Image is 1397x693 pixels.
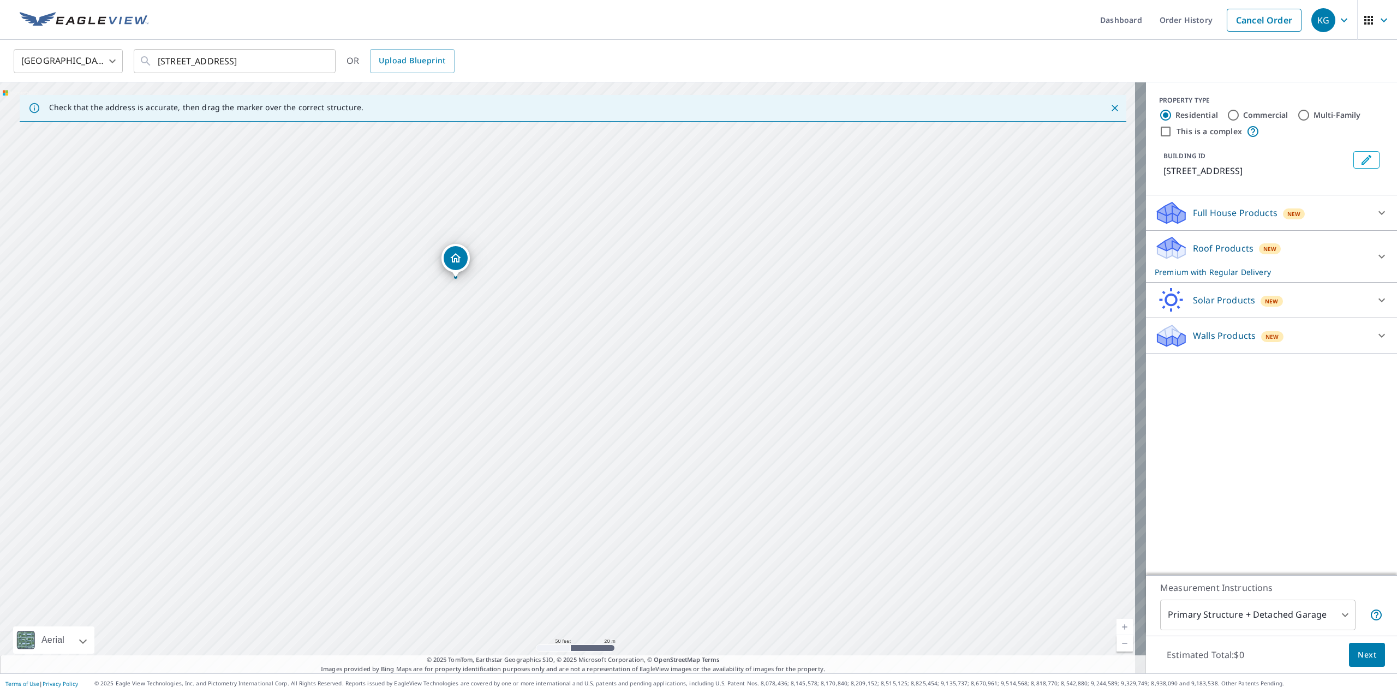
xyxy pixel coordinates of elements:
[1263,244,1277,253] span: New
[20,12,148,28] img: EV Logo
[38,626,68,654] div: Aerial
[427,655,720,665] span: © 2025 TomTom, Earthstar Geographics SIO, © 2025 Microsoft Corporation, ©
[5,680,39,688] a: Terms of Use
[1287,210,1301,218] span: New
[1155,235,1388,278] div: Roof ProductsNewPremium with Regular Delivery
[1265,332,1279,341] span: New
[379,54,445,68] span: Upload Blueprint
[1160,581,1383,594] p: Measurement Instructions
[5,680,78,687] p: |
[1311,8,1335,32] div: KG
[13,626,94,654] div: Aerial
[1227,9,1302,32] a: Cancel Order
[1193,206,1277,219] p: Full House Products
[1358,648,1376,662] span: Next
[1243,110,1288,121] label: Commercial
[1117,635,1133,652] a: Current Level 19, Zoom Out
[1158,643,1253,667] p: Estimated Total: $0
[1193,294,1255,307] p: Solar Products
[1155,200,1388,226] div: Full House ProductsNew
[1353,151,1380,169] button: Edit building 1
[1163,151,1205,160] p: BUILDING ID
[1159,95,1384,105] div: PROPERTY TYPE
[14,46,123,76] div: [GEOGRAPHIC_DATA]
[1349,643,1385,667] button: Next
[1160,600,1356,630] div: Primary Structure + Detached Garage
[1370,608,1383,622] span: Your report will include the primary structure and a detached garage if one exists.
[654,655,700,664] a: OpenStreetMap
[1193,329,1256,342] p: Walls Products
[43,680,78,688] a: Privacy Policy
[1155,287,1388,313] div: Solar ProductsNew
[370,49,454,73] a: Upload Blueprint
[1265,297,1279,306] span: New
[94,679,1392,688] p: © 2025 Eagle View Technologies, Inc. and Pictometry International Corp. All Rights Reserved. Repo...
[1108,101,1122,115] button: Close
[1155,266,1369,278] p: Premium with Regular Delivery
[347,49,455,73] div: OR
[1193,242,1253,255] p: Roof Products
[441,244,470,278] div: Dropped pin, building 1, Residential property, 631 W 15th St Tempe, AZ 85281
[1177,126,1242,137] label: This is a complex
[1163,164,1349,177] p: [STREET_ADDRESS]
[1175,110,1218,121] label: Residential
[1314,110,1361,121] label: Multi-Family
[1117,619,1133,635] a: Current Level 19, Zoom In
[49,103,363,112] p: Check that the address is accurate, then drag the marker over the correct structure.
[702,655,720,664] a: Terms
[158,46,313,76] input: Search by address or latitude-longitude
[1155,322,1388,349] div: Walls ProductsNew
